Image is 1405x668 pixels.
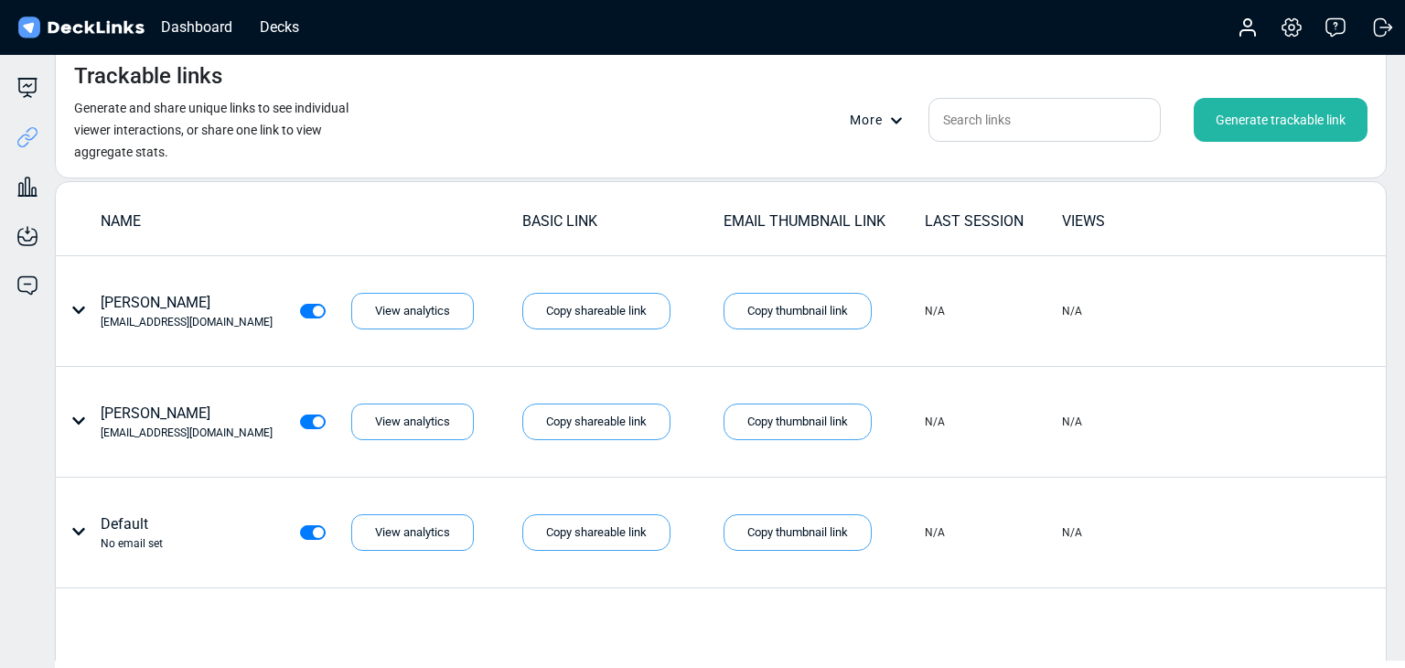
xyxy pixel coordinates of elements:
[101,513,163,552] div: Default
[925,414,945,430] div: N/A
[723,210,924,242] td: EMAIL THUMBNAIL LINK
[724,293,872,329] div: Copy thumbnail link
[522,293,670,329] div: Copy shareable link
[152,16,241,38] div: Dashboard
[925,524,945,541] div: N/A
[1062,524,1082,541] div: N/A
[928,98,1161,142] input: Search links
[101,535,163,552] div: No email set
[101,425,273,441] div: [EMAIL_ADDRESS][DOMAIN_NAME]
[1194,98,1367,142] div: Generate trackable link
[251,16,308,38] div: Decks
[74,63,222,90] h4: Trackable links
[101,403,273,441] div: [PERSON_NAME]
[925,210,1060,232] div: LAST SESSION
[15,15,147,41] img: DeckLinks
[101,292,273,330] div: [PERSON_NAME]
[101,210,520,232] div: NAME
[1062,303,1082,319] div: N/A
[351,293,474,329] div: View analytics
[521,210,723,242] td: BASIC LINK
[925,303,945,319] div: N/A
[850,111,914,130] div: More
[101,314,273,330] div: [EMAIL_ADDRESS][DOMAIN_NAME]
[724,404,872,440] div: Copy thumbnail link
[724,514,872,551] div: Copy thumbnail link
[351,514,474,551] div: View analytics
[1062,414,1082,430] div: N/A
[522,404,670,440] div: Copy shareable link
[74,101,349,159] small: Generate and share unique links to see individual viewer interactions, or share one link to view ...
[1062,210,1197,232] div: VIEWS
[351,404,474,440] div: View analytics
[522,514,670,551] div: Copy shareable link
